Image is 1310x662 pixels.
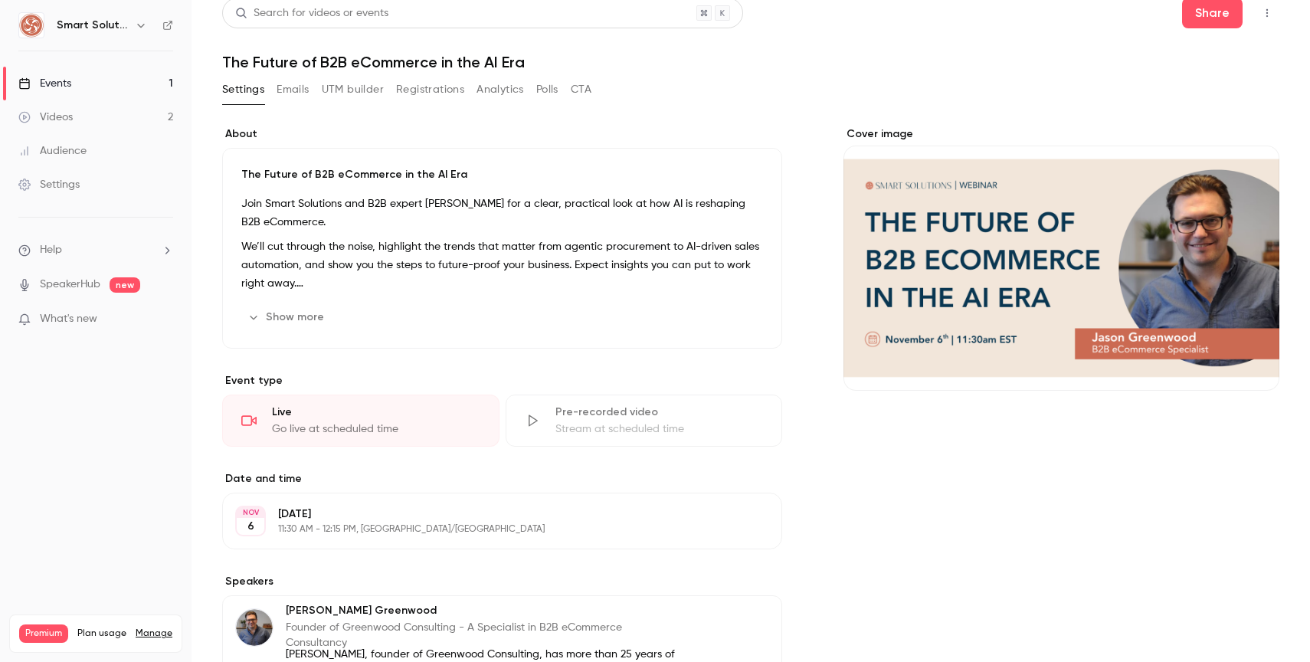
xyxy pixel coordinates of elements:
h6: Smart Solutions [57,18,129,33]
img: Smart Solutions [19,13,44,38]
button: Settings [222,77,264,102]
span: Help [40,242,62,258]
p: Event type [222,373,782,388]
p: 11:30 AM - 12:15 PM, [GEOGRAPHIC_DATA]/[GEOGRAPHIC_DATA] [278,523,701,536]
p: Founder of Greenwood Consulting - A Specialist in B2B eCommerce Consultancy [286,620,683,651]
button: Registrations [396,77,464,102]
label: Date and time [222,471,782,487]
label: Cover image [843,126,1279,142]
button: Polls [536,77,558,102]
a: Manage [136,628,172,640]
span: What's new [40,311,97,327]
p: The Future of B2B eCommerce in the AI Era [241,167,763,182]
div: NOV [237,507,264,518]
div: Pre-recorded videoStream at scheduled time [506,395,783,447]
div: Search for videos or events [235,5,388,21]
p: We’ll cut through the noise, highlight the trends that matter from agentic procurement to AI-driv... [241,238,763,293]
button: Emails [277,77,309,102]
a: SpeakerHub [40,277,100,293]
label: Speakers [222,574,782,589]
div: Videos [18,110,73,125]
div: Settings [18,177,80,192]
p: 6 [247,519,254,534]
li: help-dropdown-opener [18,242,173,258]
img: Jason Greenwood [236,609,273,646]
section: Cover image [843,126,1279,391]
div: Pre-recorded video [555,405,764,420]
button: Show more [241,305,333,329]
p: Join Smart Solutions and B2B expert [PERSON_NAME] for a clear, practical look at how AI is reshap... [241,195,763,231]
p: [DATE] [278,506,701,522]
div: Events [18,76,71,91]
div: Go live at scheduled time [272,421,480,437]
div: LiveGo live at scheduled time [222,395,499,447]
p: [PERSON_NAME] Greenwood [286,603,683,618]
span: Premium [19,624,68,643]
span: new [110,277,140,293]
h1: The Future of B2B eCommerce in the AI Era [222,53,1279,71]
div: Live [272,405,480,420]
label: About [222,126,782,142]
span: Plan usage [77,628,126,640]
div: Stream at scheduled time [555,421,764,437]
button: Analytics [477,77,524,102]
button: CTA [571,77,591,102]
button: UTM builder [322,77,384,102]
div: Audience [18,143,87,159]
